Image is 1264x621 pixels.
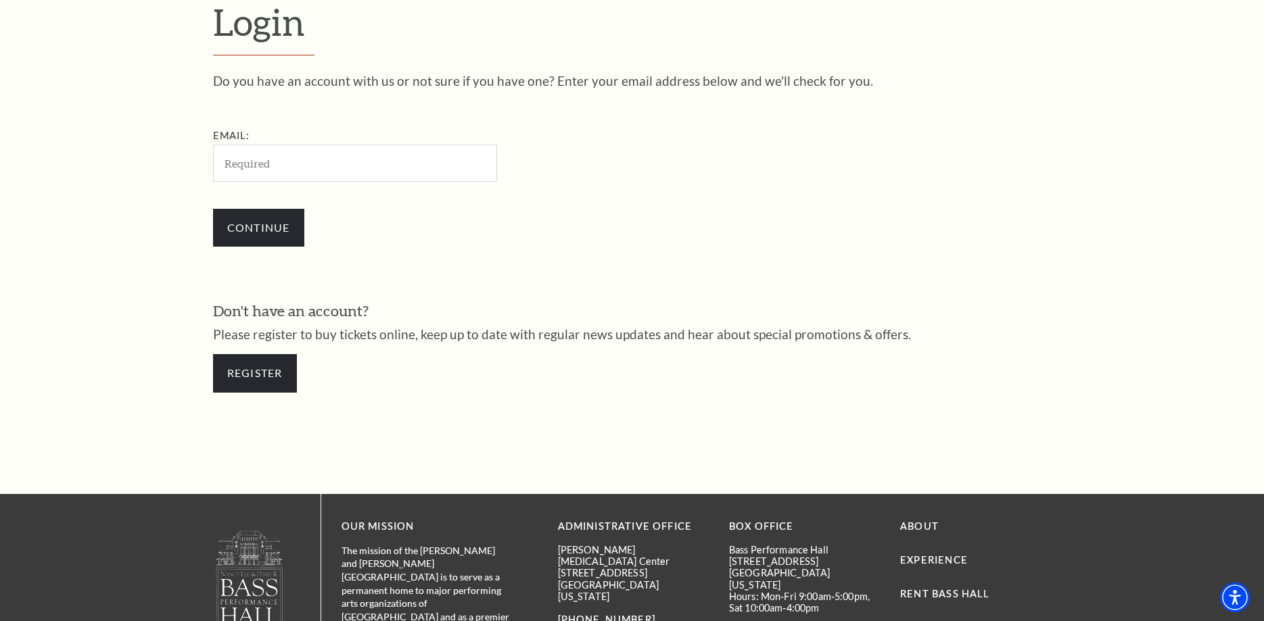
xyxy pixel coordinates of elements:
[213,209,304,247] input: Submit button
[729,567,880,591] p: [GEOGRAPHIC_DATA][US_STATE]
[213,354,297,392] a: Register
[900,554,968,566] a: Experience
[213,145,497,182] input: Required
[213,328,1052,341] p: Please register to buy tickets online, keep up to date with regular news updates and hear about s...
[213,130,250,141] label: Email:
[729,591,880,614] p: Hours: Mon-Fri 9:00am-5:00pm, Sat 10:00am-4:00pm
[558,544,709,568] p: [PERSON_NAME][MEDICAL_DATA] Center
[558,567,709,578] p: [STREET_ADDRESS]
[558,579,709,603] p: [GEOGRAPHIC_DATA][US_STATE]
[729,518,880,535] p: BOX OFFICE
[729,555,880,567] p: [STREET_ADDRESS]
[900,520,939,532] a: About
[900,588,989,599] a: Rent Bass Hall
[213,74,1052,87] p: Do you have an account with us or not sure if you have one? Enter your email address below and we...
[1220,582,1250,612] div: Accessibility Menu
[213,301,1052,322] h3: Don't have an account?
[342,518,511,535] p: OUR MISSION
[558,518,709,535] p: Administrative Office
[729,544,880,555] p: Bass Performance Hall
